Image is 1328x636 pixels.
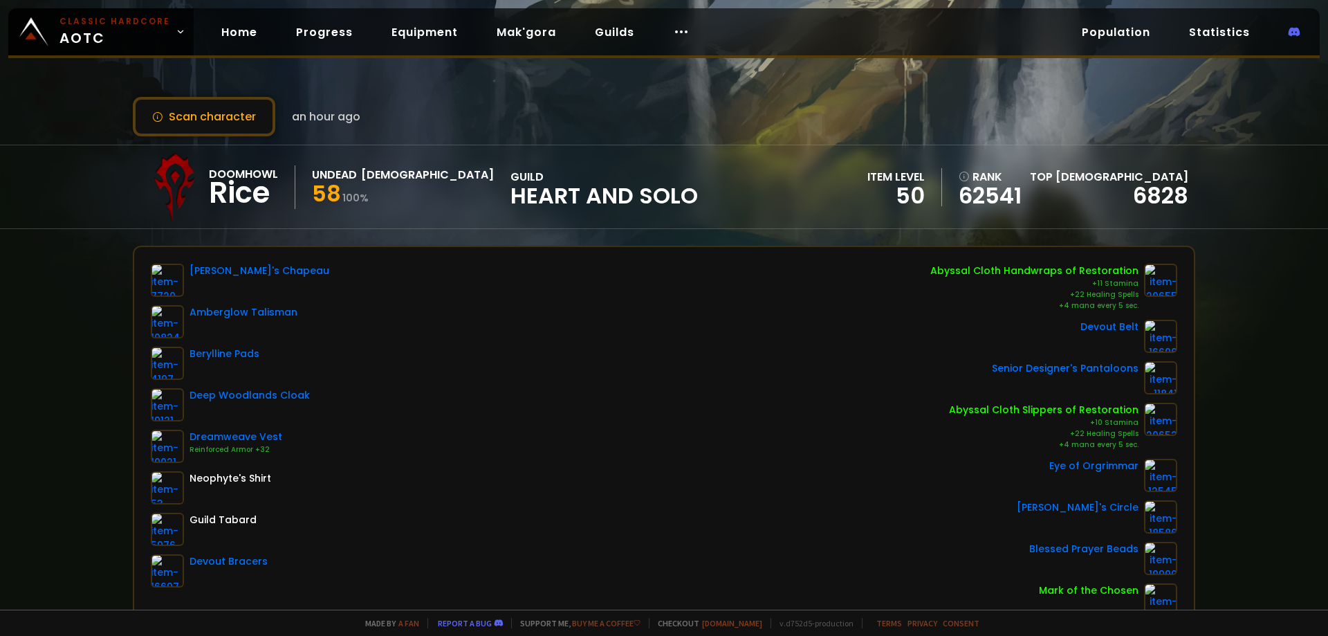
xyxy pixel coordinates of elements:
img: item-17774 [1144,583,1177,617]
a: Progress [285,18,364,46]
div: +10 Stamina [949,417,1138,428]
img: item-18586 [1144,500,1177,534]
img: item-11841 [1144,361,1177,394]
span: [DEMOGRAPHIC_DATA] [1055,169,1188,185]
div: Abyssal Cloth Handwraps of Restoration [930,264,1138,278]
div: +4 mana every 5 sec. [930,300,1138,311]
img: item-19121 [151,388,184,421]
img: item-12545 [1144,459,1177,492]
img: item-20652 [1144,403,1177,436]
img: item-10021 [151,430,184,463]
span: Support me, [511,618,640,628]
a: Statistics [1178,18,1261,46]
a: Report a bug [438,618,492,628]
span: Made by [357,618,419,628]
a: 6828 [1133,180,1188,211]
div: Doomhowl [209,165,278,183]
a: Classic HardcoreAOTC [8,8,194,55]
div: item level [867,168,925,185]
div: +22 Healing Spells [949,428,1138,439]
a: Home [210,18,268,46]
a: Terms [876,618,902,628]
div: Guild Tabard [190,513,257,527]
img: item-5976 [151,513,184,546]
span: an hour ago [292,108,360,125]
div: Mark of the Chosen [1039,583,1138,598]
div: Dreamweave Vest [190,430,282,444]
div: rank [959,168,1022,185]
small: Classic Hardcore [59,15,170,28]
img: item-16696 [1144,320,1177,353]
a: [DOMAIN_NAME] [702,618,762,628]
a: 62541 [959,185,1022,206]
span: AOTC [59,15,170,48]
img: item-19990 [1144,542,1177,575]
img: item-20655 [1144,264,1177,297]
a: Guilds [584,18,645,46]
img: item-16697 [151,554,184,588]
div: Devout Bracers [190,554,268,569]
a: a fan [398,618,419,628]
img: item-53 [151,471,184,505]
div: +22 Healing Spells [930,289,1138,300]
div: Amberglow Talisman [190,305,297,320]
div: 50 [867,185,925,206]
div: Deep Woodlands Cloak [190,388,310,403]
a: Equipment [380,18,469,46]
a: Privacy [907,618,937,628]
a: Population [1071,18,1161,46]
span: Heart and Solo [510,185,698,206]
img: item-4197 [151,347,184,380]
img: item-10824 [151,305,184,338]
div: Berylline Pads [190,347,259,361]
div: Eye of Orgrimmar [1049,459,1138,473]
div: +4 mana every 5 sec. [949,439,1138,451]
div: guild [510,168,698,206]
div: [PERSON_NAME]'s Circle [1017,500,1138,515]
div: Reinforced Armor +32 [190,444,282,455]
span: v. d752d5 - production [771,618,854,628]
small: 100 % [342,191,369,205]
div: Top [1030,168,1188,185]
div: Undead [312,166,357,183]
div: Neophyte's Shirt [190,471,271,486]
div: [DEMOGRAPHIC_DATA] [361,166,494,183]
div: Blessed Prayer Beads [1029,542,1138,556]
span: Checkout [649,618,762,628]
span: 58 [312,178,341,209]
div: Devout Belt [1080,320,1138,334]
div: Senior Designer's Pantaloons [992,361,1138,376]
div: Rice [209,183,278,203]
img: item-7720 [151,264,184,297]
a: Consent [943,618,979,628]
div: Abyssal Cloth Slippers of Restoration [949,403,1138,417]
a: Buy me a coffee [572,618,640,628]
a: Mak'gora [486,18,567,46]
div: [PERSON_NAME]'s Chapeau [190,264,329,278]
div: +11 Stamina [930,278,1138,289]
button: Scan character [133,97,275,136]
